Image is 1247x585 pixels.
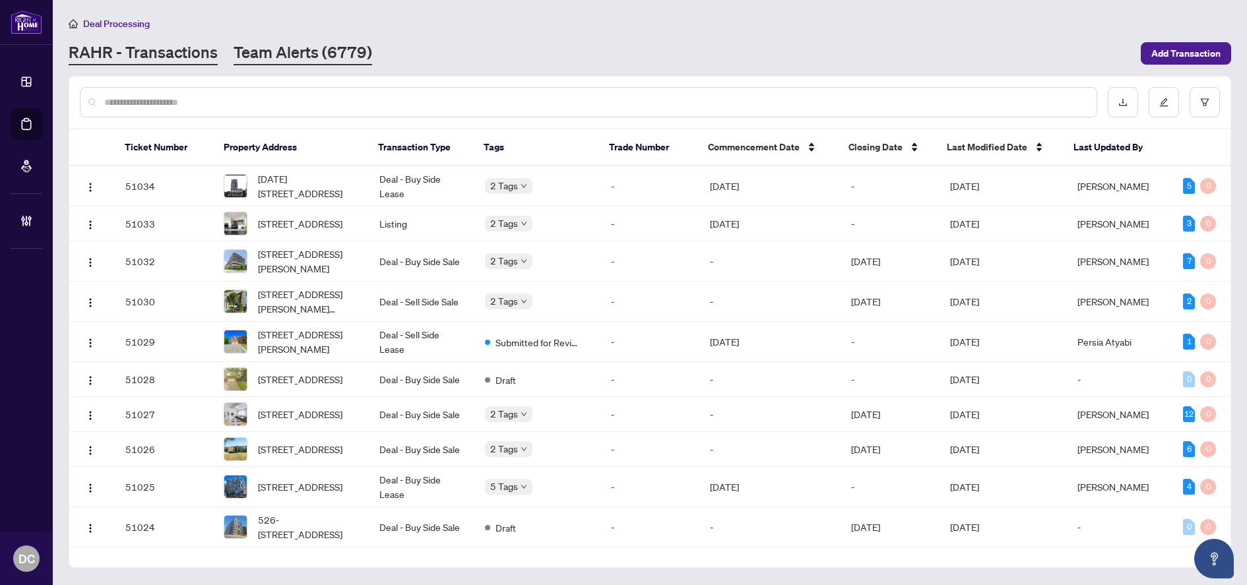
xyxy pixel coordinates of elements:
[258,171,358,200] span: [DATE][STREET_ADDRESS]
[1067,241,1173,282] td: [PERSON_NAME]
[369,282,475,322] td: Deal - Sell Side Sale
[496,373,516,387] span: Draft
[490,178,518,193] span: 2 Tags
[490,216,518,231] span: 2 Tags
[1183,441,1195,457] div: 6
[224,175,247,197] img: thumbnail-img
[115,206,214,241] td: 51033
[600,467,699,507] td: -
[85,445,96,456] img: Logo
[950,408,979,420] span: [DATE]
[369,507,475,547] td: Deal - Buy Side Sale
[950,255,979,267] span: [DATE]
[841,206,940,241] td: -
[521,483,527,490] span: down
[1183,371,1195,387] div: 0
[699,166,841,206] td: [DATE]
[950,521,979,533] span: [DATE]
[699,362,841,397] td: -
[11,10,42,34] img: logo
[950,481,979,493] span: [DATE]
[258,512,358,541] span: 526-[STREET_ADDRESS]
[69,19,78,28] span: home
[368,129,473,166] th: Transaction Type
[80,516,101,538] button: Logo
[1067,322,1173,362] td: Persia Atyabi
[115,322,214,362] td: 51029
[85,297,96,308] img: Logo
[369,397,475,432] td: Deal - Buy Side Sale
[1067,467,1173,507] td: [PERSON_NAME]
[950,336,979,348] span: [DATE]
[369,166,475,206] td: Deal - Buy Side Lease
[600,432,699,467] td: -
[841,282,940,322] td: [DATE]
[521,411,527,417] span: down
[848,140,903,154] span: Closing Date
[600,166,699,206] td: -
[80,291,101,312] button: Logo
[224,476,247,498] img: thumbnail-img
[598,129,697,166] th: Trade Number
[224,212,247,235] img: thumbnail-img
[521,220,527,227] span: down
[841,362,940,397] td: -
[841,432,940,467] td: [DATE]
[1118,98,1128,107] span: download
[600,322,699,362] td: -
[83,18,150,30] span: Deal Processing
[1067,507,1173,547] td: -
[521,183,527,189] span: down
[69,42,218,65] a: RAHR - Transactions
[85,220,96,230] img: Logo
[85,523,96,534] img: Logo
[699,322,841,362] td: [DATE]
[950,443,979,455] span: [DATE]
[1149,87,1179,117] button: edit
[950,180,979,192] span: [DATE]
[258,247,358,276] span: [STREET_ADDRESS][PERSON_NAME]
[950,373,979,385] span: [DATE]
[699,507,841,547] td: -
[258,287,358,316] span: [STREET_ADDRESS][PERSON_NAME][PERSON_NAME]
[838,129,936,166] th: Closing Date
[1200,293,1216,309] div: 0
[841,467,940,507] td: -
[950,218,979,230] span: [DATE]
[80,404,101,425] button: Logo
[600,206,699,241] td: -
[80,369,101,390] button: Logo
[1183,334,1195,350] div: 1
[697,129,838,166] th: Commencement Date
[1200,98,1209,107] span: filter
[1183,253,1195,269] div: 7
[490,441,518,456] span: 2 Tags
[950,295,979,307] span: [DATE]
[85,375,96,386] img: Logo
[708,140,800,154] span: Commencement Date
[18,549,35,568] span: DC
[369,206,475,241] td: Listing
[490,253,518,268] span: 2 Tags
[85,182,96,193] img: Logo
[224,438,247,460] img: thumbnail-img
[1141,42,1231,65] button: Add Transaction
[224,290,247,313] img: thumbnail-img
[496,520,516,535] span: Draft
[80,331,101,352] button: Logo
[600,362,699,397] td: -
[115,362,214,397] td: 51028
[85,410,96,421] img: Logo
[490,406,518,421] span: 2 Tags
[85,338,96,348] img: Logo
[1067,206,1173,241] td: [PERSON_NAME]
[1067,166,1173,206] td: [PERSON_NAME]
[1067,282,1173,322] td: [PERSON_NAME]
[1200,253,1216,269] div: 0
[258,479,342,494] span: [STREET_ADDRESS]
[841,166,940,206] td: -
[369,467,475,507] td: Deal - Buy Side Lease
[1159,98,1168,107] span: edit
[600,507,699,547] td: -
[699,206,841,241] td: [DATE]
